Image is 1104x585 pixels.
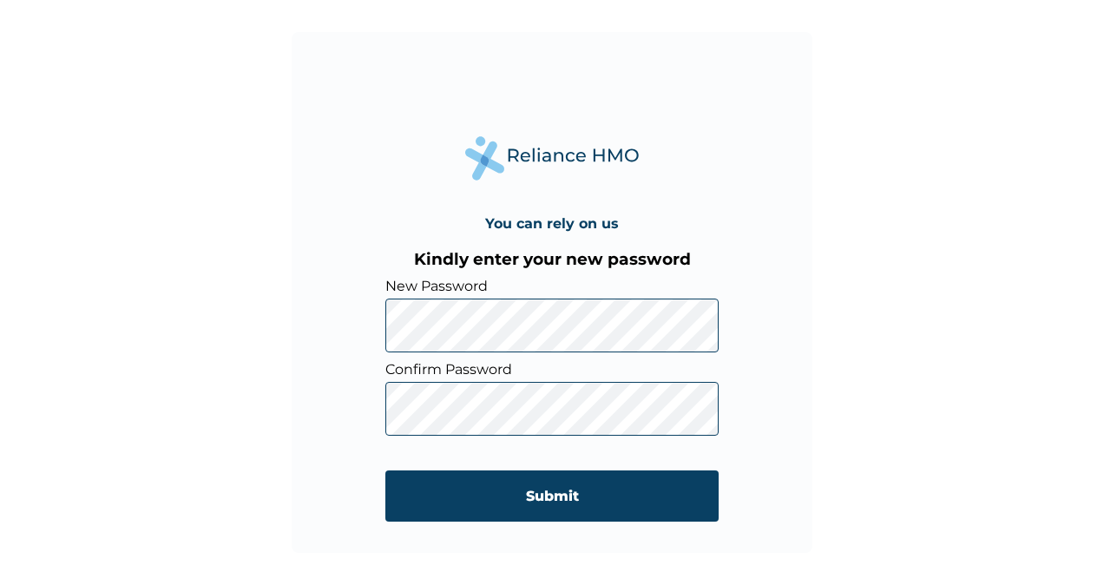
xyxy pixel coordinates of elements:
label: New Password [385,278,719,294]
h3: Kindly enter your new password [385,249,719,269]
h4: You can rely on us [485,215,619,232]
img: Reliance Health's Logo [465,136,639,181]
label: Confirm Password [385,361,719,378]
input: Submit [385,470,719,522]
